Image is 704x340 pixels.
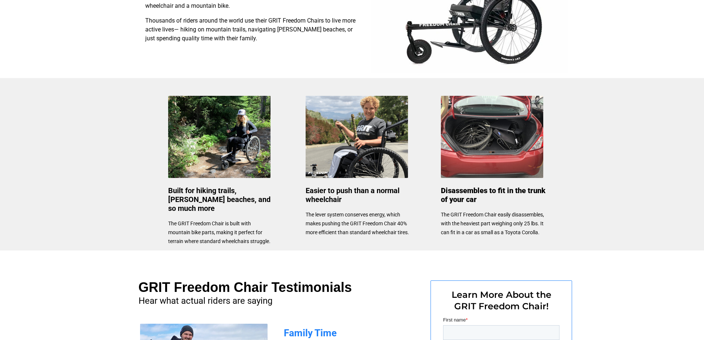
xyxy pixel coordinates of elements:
[306,212,409,235] span: The lever system conserves energy, which makes pushing the GRIT Freedom Chair 40% more efficient ...
[139,296,272,306] span: Hear what actual riders are saying
[168,186,271,213] span: Built for hiking trails, [PERSON_NAME] beaches, and so much more
[284,327,337,339] span: Family Time
[145,17,356,42] span: Thousands of riders around the world use their GRIT Freedom Chairs to live more active lives— hik...
[441,186,545,204] span: Disassembles to fit in the trunk of your car
[452,289,551,312] span: Learn More About the GRIT Freedom Chair!
[168,221,271,244] span: The GRIT Freedom Chair is built with mountain bike parts, making it perfect for terrain where sta...
[306,186,399,204] span: Easier to push than a normal wheelchair
[441,212,544,235] span: The GRIT Freedom Chair easily disassembles, with the heaviest part weighing only 25 lbs. It can f...
[139,280,352,295] span: GRIT Freedom Chair Testimonials
[26,148,90,162] input: Get more information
